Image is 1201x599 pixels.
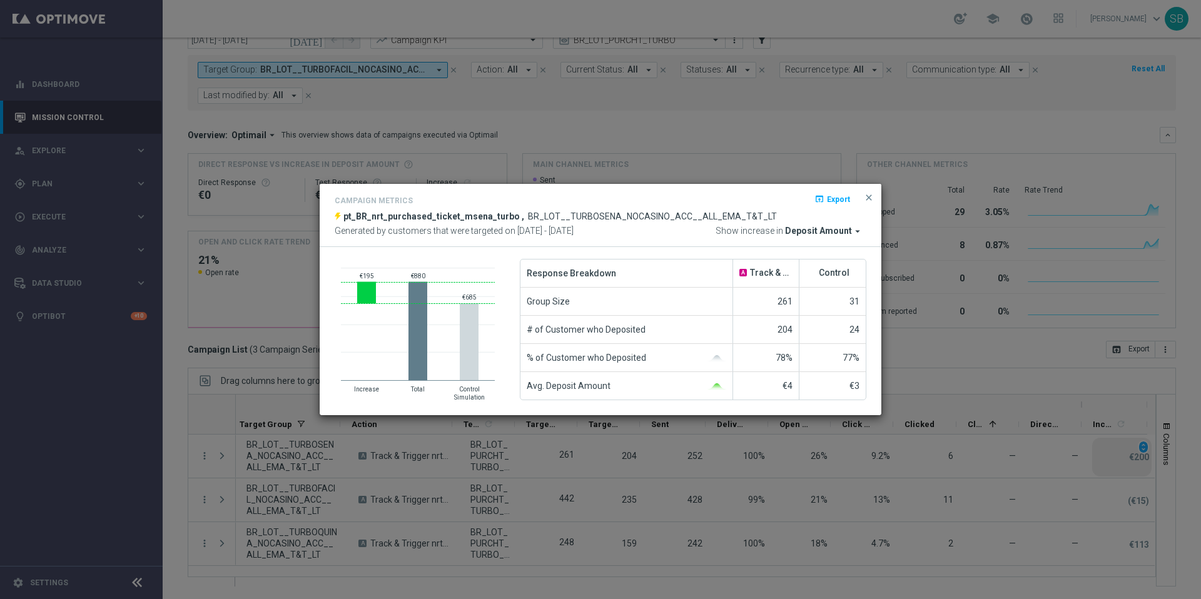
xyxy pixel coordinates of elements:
[776,353,793,363] span: 78%
[827,194,850,203] span: Export
[527,372,611,400] span: Avg. Deposit Amount
[716,226,783,237] span: Show increase in
[462,294,477,301] text: €685
[517,226,574,236] span: [DATE] - [DATE]
[783,381,793,391] span: €4
[707,355,726,361] img: gaussianGrey.svg
[454,386,485,401] text: Control Simulation
[785,226,866,237] button: Deposit Amount arrow_drop_down
[813,191,851,206] button: open_in_browser Export
[360,273,374,279] text: €195
[843,353,859,363] span: 77%
[778,296,793,306] span: 261
[778,325,793,335] span: 204
[814,194,824,204] i: open_in_browser
[852,226,863,237] i: arrow_drop_down
[343,211,520,221] span: pt_BR_nrt_purchased_ticket_msena_turbo
[527,344,646,371] span: % of Customer who Deposited
[527,259,616,287] span: Response Breakdown
[750,268,793,278] span: Track & Trigger nrt_purchased_tickets
[410,386,425,393] text: Total
[411,273,425,279] text: €880
[819,268,849,278] span: Control
[527,316,646,343] span: # of Customer who Deposited
[354,386,379,393] text: Increase
[335,226,515,236] span: Generated by customers that were targeted on
[527,288,570,315] span: Group Size
[849,296,859,306] span: 31
[864,193,874,203] span: close
[528,211,777,221] span: BR_LOT__TURBOSENA_NOCASINO_ACC__ALL_EMA_T&T_LT
[522,211,524,221] span: ,
[707,383,726,390] img: gaussianGreen.svg
[849,325,859,335] span: 24
[335,196,413,205] h4: Campaign Metrics
[739,269,747,276] span: A
[849,381,859,391] span: €3
[785,226,852,237] span: Deposit Amount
